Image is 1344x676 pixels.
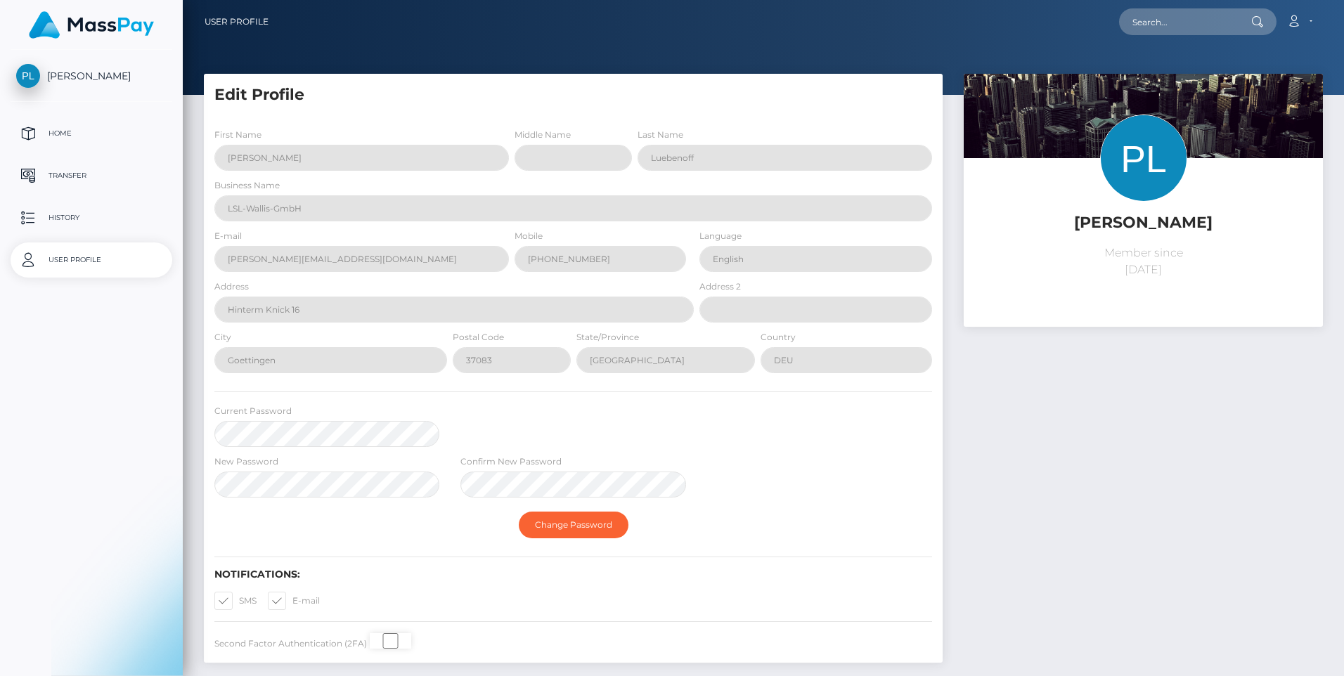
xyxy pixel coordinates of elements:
[16,123,167,144] p: Home
[214,179,280,192] label: Business Name
[576,331,639,344] label: State/Province
[453,331,504,344] label: Postal Code
[974,245,1312,278] p: Member since [DATE]
[699,230,742,242] label: Language
[964,74,1323,313] img: ...
[515,230,543,242] label: Mobile
[974,212,1312,234] h5: [PERSON_NAME]
[205,7,269,37] a: User Profile
[16,249,167,271] p: User Profile
[638,129,683,141] label: Last Name
[699,280,741,293] label: Address 2
[761,331,796,344] label: Country
[11,116,172,151] a: Home
[16,165,167,186] p: Transfer
[11,70,172,82] span: [PERSON_NAME]
[214,637,367,650] label: Second Factor Authentication (2FA)
[29,11,154,39] img: MassPay
[515,129,571,141] label: Middle Name
[214,280,249,293] label: Address
[11,242,172,278] a: User Profile
[214,568,932,580] h6: Notifications:
[460,455,562,468] label: Confirm New Password
[214,84,932,106] h5: Edit Profile
[214,129,261,141] label: First Name
[214,331,231,344] label: City
[11,200,172,235] a: History
[268,592,320,610] label: E-mail
[214,405,292,417] label: Current Password
[16,207,167,228] p: History
[214,455,278,468] label: New Password
[214,592,257,610] label: SMS
[214,230,242,242] label: E-mail
[519,512,628,538] button: Change Password
[11,158,172,193] a: Transfer
[1119,8,1251,35] input: Search...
